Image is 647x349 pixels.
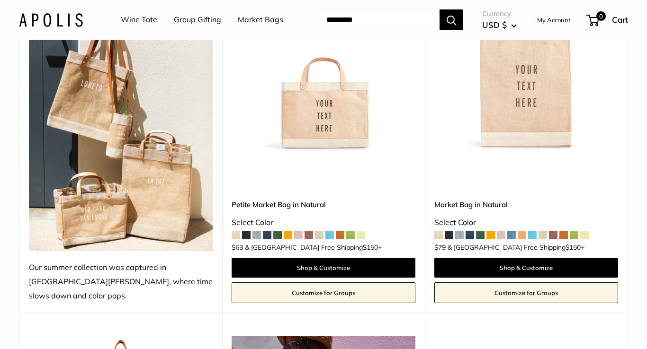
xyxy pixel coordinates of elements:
[245,244,382,251] span: & [GEOGRAPHIC_DATA] Free Shipping +
[19,13,83,26] img: Apolis
[29,261,213,303] div: Our summer collection was captured in [GEOGRAPHIC_DATA][PERSON_NAME], where time slows down and c...
[434,216,618,230] div: Select Color
[587,12,628,27] a: 0 Cart
[537,14,571,26] a: My Account
[174,13,221,27] a: Group Gifting
[482,7,517,20] span: Currency
[434,258,618,278] a: Shop & Customize
[238,13,283,27] a: Market Bags
[121,13,157,27] a: Wine Tote
[232,216,415,230] div: Select Color
[363,243,378,252] span: $150
[434,282,618,303] a: Customize for Groups
[232,258,415,278] a: Shop & Customize
[434,243,446,252] span: $79
[319,9,440,30] input: Search...
[232,199,415,210] a: Petite Market Bag in Natural
[434,199,618,210] a: Market Bag in Natural
[232,243,243,252] span: $63
[566,243,581,252] span: $150
[448,244,584,251] span: & [GEOGRAPHIC_DATA] Free Shipping +
[440,9,463,30] button: Search
[596,11,606,21] span: 0
[482,20,507,30] span: USD $
[482,17,517,33] button: USD $
[232,282,415,303] a: Customize for Groups
[612,15,628,25] span: Cart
